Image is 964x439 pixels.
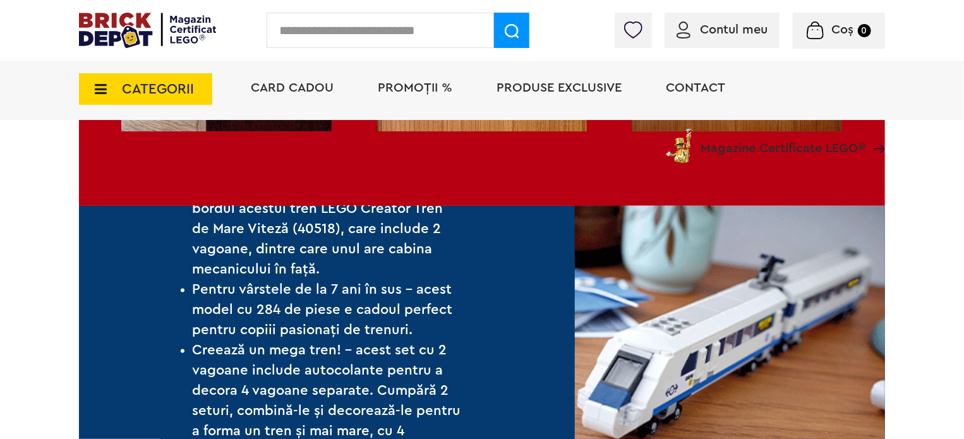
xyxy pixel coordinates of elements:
[497,81,622,94] a: Produse exclusive
[666,81,725,94] a: Contact
[193,280,462,340] li: Pentru vârstele de la 7 ani în sus – acest model cu 284 de piese e cadoul perfect pentru copiii p...
[832,23,854,36] span: Coș
[122,82,194,96] span: CATEGORII
[677,23,768,36] a: Contul meu
[193,179,462,280] li: O călătorie de neuitat – pornește la bordul acestui tren LEGO Creator Tren de Mare Viteză (40518)...
[701,126,865,155] span: Magazine Certificate LEGO®
[251,81,334,94] a: Card Cadou
[865,126,885,138] a: Magazine Certificate LEGO®
[858,24,871,37] small: 0
[378,81,452,94] a: PROMOȚII %
[700,23,768,36] span: Contul meu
